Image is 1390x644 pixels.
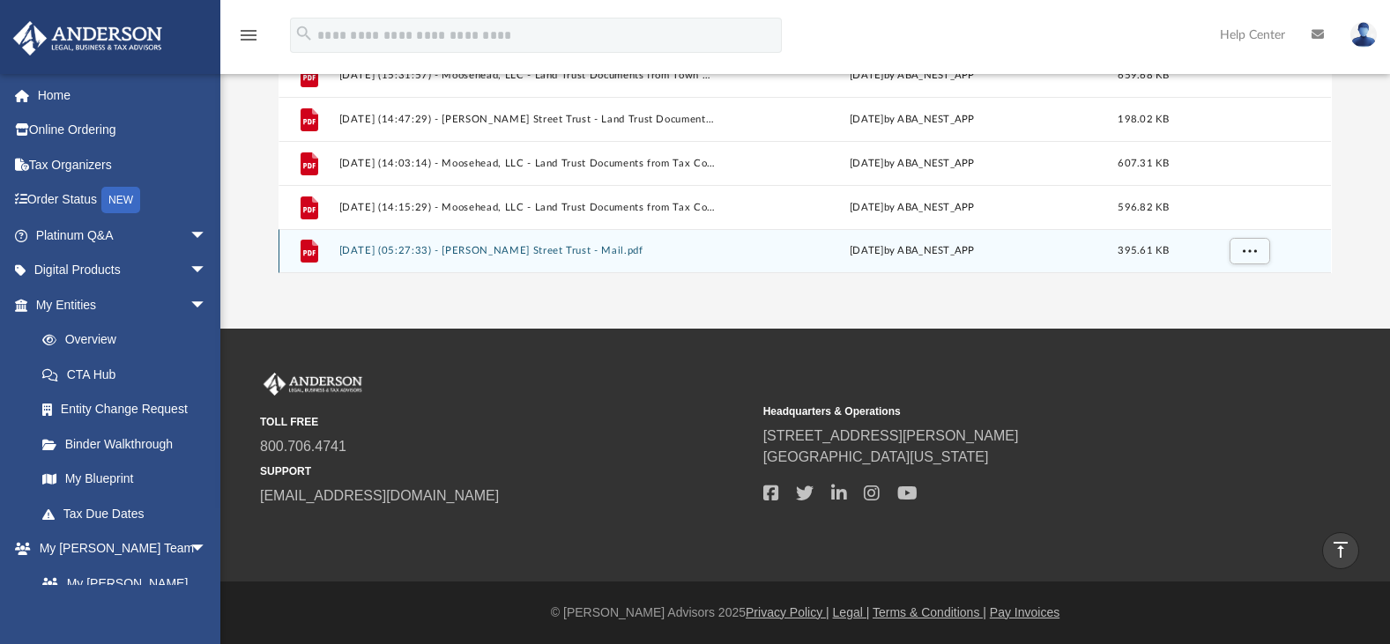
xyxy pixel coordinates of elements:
[101,187,140,213] div: NEW
[260,463,751,479] small: SUPPORT
[25,462,225,497] a: My Blueprint
[1230,238,1270,264] button: More options
[12,182,234,218] a: Order StatusNEW
[339,245,717,256] button: [DATE] (05:27:33) - [PERSON_NAME] Street Trust - Mail.pdf
[724,243,1101,259] div: [DATE] by ABA_NEST_APP
[238,25,259,46] i: menu
[1119,158,1170,167] span: 607.31 KB
[25,357,234,392] a: CTA Hub
[339,202,717,213] button: [DATE] (14:15:29) - Moosehead, LLC - Land Trust Documents from Tax Collector.pdf
[25,496,234,531] a: Tax Due Dates
[25,322,234,358] a: Overview
[260,488,499,503] a: [EMAIL_ADDRESS][DOMAIN_NAME]
[260,439,346,454] a: 800.706.4741
[1330,539,1351,560] i: vertical_align_top
[1119,70,1170,79] span: 659.68 KB
[12,147,234,182] a: Tax Organizers
[190,253,225,289] span: arrow_drop_down
[724,155,1101,171] div: [DATE] by ABA_NEST_APP
[12,253,234,288] a: Digital Productsarrow_drop_down
[294,24,314,43] i: search
[25,392,234,427] a: Entity Change Request
[763,428,1019,443] a: [STREET_ADDRESS][PERSON_NAME]
[339,70,717,81] button: [DATE] (15:31:57) - Moosehead, LLC - Land Trust Documents from Town of [GEOGRAPHIC_DATA]pdf
[1119,202,1170,211] span: 596.82 KB
[190,531,225,567] span: arrow_drop_down
[724,199,1101,215] div: [DATE] by ABA_NEST_APP
[260,414,751,430] small: TOLL FREE
[12,113,234,148] a: Online Ordering
[238,33,259,46] a: menu
[990,605,1059,619] a: Pay Invoices
[12,287,234,322] a: My Entitiesarrow_drop_down
[1322,532,1359,569] a: vertical_align_top
[25,566,216,622] a: My [PERSON_NAME] Team
[8,21,167,56] img: Anderson Advisors Platinum Portal
[1119,114,1170,123] span: 198.02 KB
[873,605,986,619] a: Terms & Conditions |
[260,373,366,396] img: Anderson Advisors Platinum Portal
[339,114,717,125] button: [DATE] (14:47:29) - [PERSON_NAME] Street Trust - Land Trust Documents from Collections Department...
[190,218,225,254] span: arrow_drop_down
[339,158,717,169] button: [DATE] (14:03:14) - Moosehead, LLC - Land Trust Documents from Tax Collector.pdf
[1119,246,1170,255] span: 395.61 KB
[724,67,1101,83] div: [DATE] by ABA_NEST_APP
[12,531,225,566] a: My [PERSON_NAME] Teamarrow_drop_down
[25,426,234,462] a: Binder Walkthrough
[12,78,234,113] a: Home
[190,287,225,323] span: arrow_drop_down
[746,605,829,619] a: Privacy Policy |
[724,111,1101,127] div: [DATE] by ABA_NEST_APP
[763,403,1254,419] small: Headquarters & Operations
[220,603,1390,622] div: © [PERSON_NAME] Advisors 2025
[12,218,234,253] a: Platinum Q&Aarrow_drop_down
[1350,22,1377,48] img: User Pic
[763,449,989,464] a: [GEOGRAPHIC_DATA][US_STATE]
[833,605,870,619] a: Legal |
